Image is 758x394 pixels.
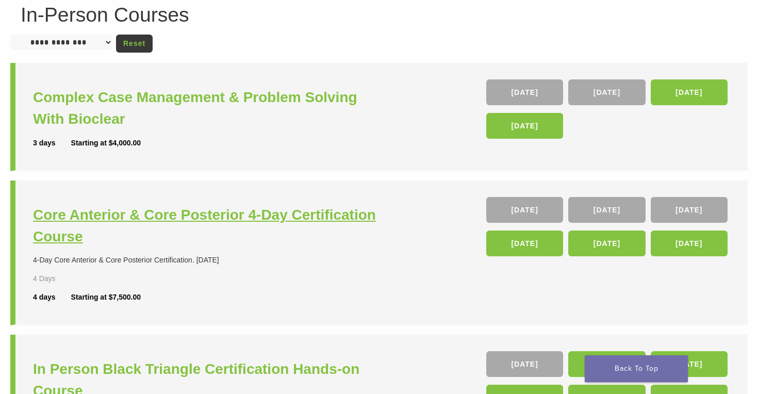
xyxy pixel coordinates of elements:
a: [DATE] [651,231,728,256]
a: Back To Top [585,355,688,382]
a: [DATE] [651,351,728,377]
div: 4 days [33,292,71,303]
a: [DATE] [651,197,728,223]
div: 4 Days [33,273,85,284]
a: [DATE] [486,113,563,139]
h1: In-Person Courses [21,5,737,25]
a: [DATE] [486,197,563,223]
a: Reset [116,35,153,53]
a: [DATE] [651,79,728,105]
div: 4-Day Core Anterior & Core Posterior Certification. [DATE] [33,255,382,266]
a: [DATE] [568,231,645,256]
a: Complex Case Management & Problem Solving With Bioclear [33,87,382,130]
a: [DATE] [568,79,645,105]
a: [DATE] [568,351,645,377]
div: 3 days [33,138,71,149]
a: [DATE] [486,351,563,377]
div: Starting at $4,000.00 [71,138,141,149]
a: [DATE] [568,197,645,223]
div: , , , , , [486,197,730,261]
a: Core Anterior & Core Posterior 4-Day Certification Course [33,204,382,248]
a: [DATE] [486,79,563,105]
a: [DATE] [486,231,563,256]
div: Starting at $7,500.00 [71,292,141,303]
div: , , , [486,79,730,144]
